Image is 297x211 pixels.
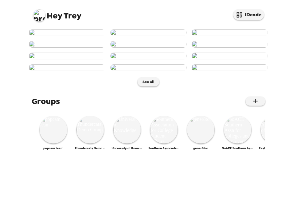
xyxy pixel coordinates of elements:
[40,116,67,144] img: popcam team
[149,146,179,150] span: Southern Association for College Student Affairs
[192,53,268,59] img: user-265956
[138,77,159,86] button: See all
[29,53,105,59] img: user-266587
[29,64,105,71] img: user-265090
[224,116,252,144] img: SoACE Southern Assn for Colleges and Employers
[110,41,187,48] img: user-267011
[193,146,208,150] span: gener8tor
[261,116,288,144] img: Eastern Association of Colleges and Employers
[32,96,60,107] span: Groups
[150,116,178,144] img: Southern Association for College Student Affairs
[110,64,187,71] img: user-264953
[75,146,106,150] span: Thundercats Demo Group
[76,116,104,144] img: Thundercats Demo Group
[110,29,187,36] img: user-267107
[33,6,82,20] span: Trey
[112,146,143,150] span: University of Knowledge
[47,10,62,21] span: Hey
[33,9,45,22] img: profile pic
[192,64,268,71] img: user-264790
[29,29,105,36] img: user-268499
[110,53,187,59] img: user-266066
[187,116,215,144] img: gener8tor
[222,146,253,150] span: SoACE Southern Assn for Colleges and Employers
[192,41,268,48] img: user-266981
[233,9,264,20] button: IDcode
[192,29,268,36] img: user-267095
[29,41,105,48] img: user-267094
[259,146,290,150] span: Eastern Association of Colleges and Employers
[113,116,141,144] img: University of Knowledge
[43,146,63,150] span: popcam team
